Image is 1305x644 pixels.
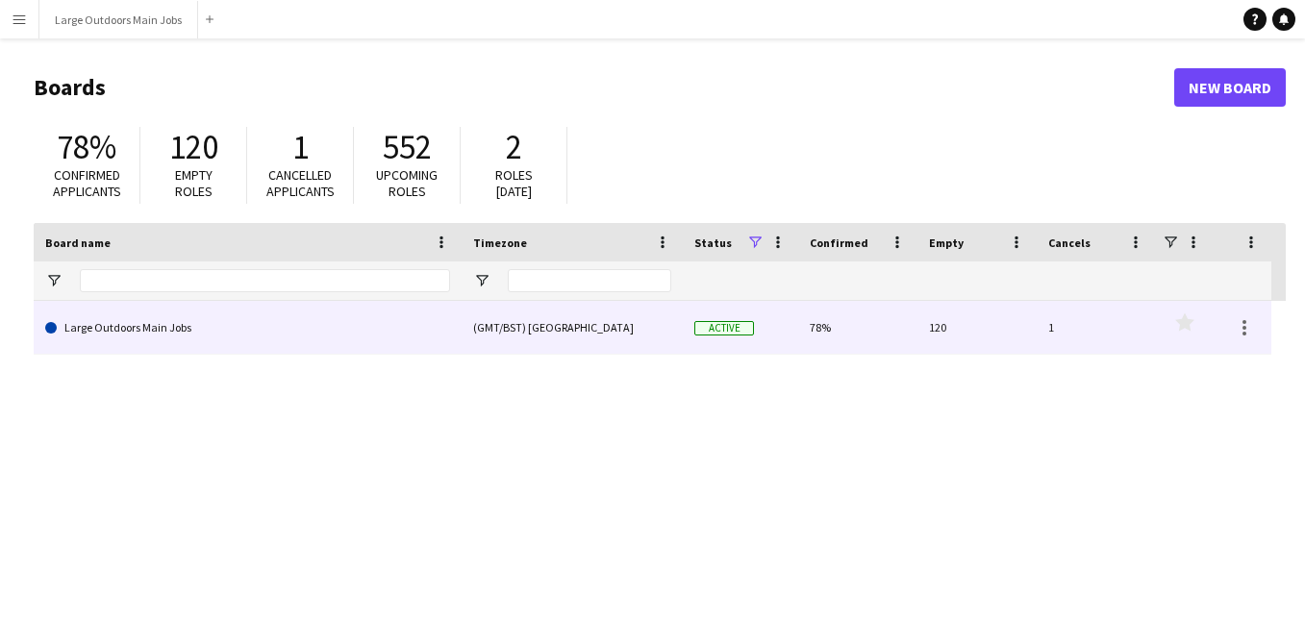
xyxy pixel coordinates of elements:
span: Roles [DATE] [495,166,533,200]
input: Timezone Filter Input [508,269,671,292]
div: (GMT/BST) [GEOGRAPHIC_DATA] [462,301,683,354]
span: Confirmed applicants [53,166,121,200]
span: Upcoming roles [376,166,438,200]
span: Active [694,321,754,335]
div: 78% [798,301,917,354]
span: Board name [45,235,111,250]
span: 120 [169,126,218,168]
span: Cancelled applicants [266,166,335,200]
span: Empty roles [175,166,213,200]
button: Open Filter Menu [473,272,490,289]
button: Large Outdoors Main Jobs [39,1,198,38]
span: Confirmed [810,235,868,250]
span: Cancels [1048,235,1091,250]
span: 2 [506,126,522,168]
span: Empty [929,235,964,250]
span: 552 [383,126,432,168]
span: Timezone [473,235,527,250]
a: New Board [1174,68,1286,107]
div: 1 [1037,301,1156,354]
a: Large Outdoors Main Jobs [45,301,450,355]
input: Board name Filter Input [80,269,450,292]
h1: Boards [34,73,1174,102]
span: 1 [292,126,309,168]
span: 78% [57,126,116,168]
button: Open Filter Menu [45,272,63,289]
span: Status [694,235,732,250]
div: 120 [917,301,1037,354]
